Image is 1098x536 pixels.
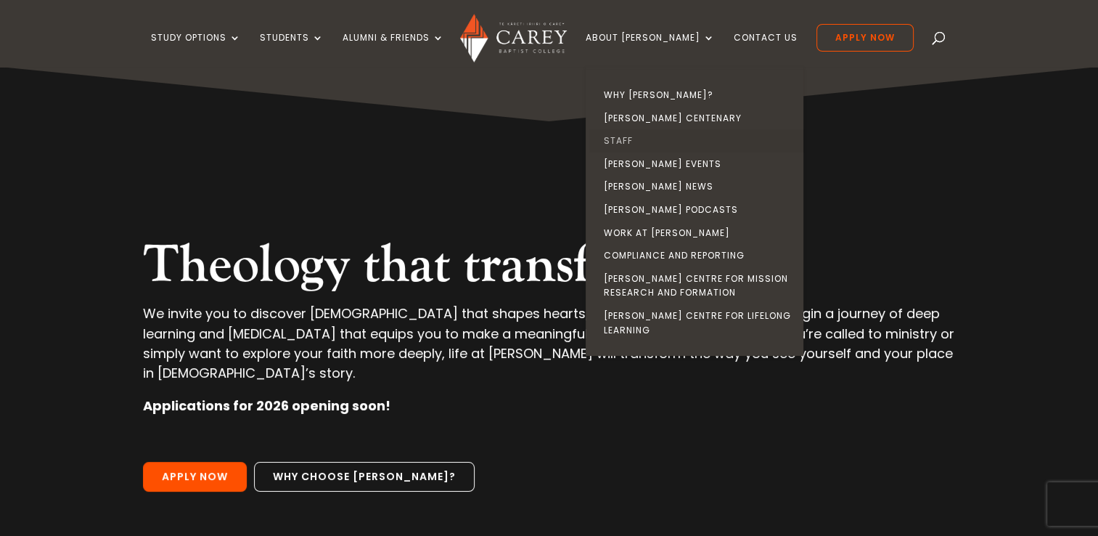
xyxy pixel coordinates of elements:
a: Work at [PERSON_NAME] [589,222,807,245]
a: [PERSON_NAME] Podcasts [589,198,807,222]
p: We invite you to discover [DEMOGRAPHIC_DATA] that shapes hearts, minds, and communities and begin... [143,304,954,396]
a: Apply Now [143,462,247,492]
a: [PERSON_NAME] Events [589,153,807,176]
a: [PERSON_NAME] Centenary [589,107,807,130]
a: [PERSON_NAME] Centre for Mission Research and Formation [589,267,807,304]
a: Compliance and Reporting [589,244,807,267]
a: Study Options [151,33,241,67]
a: Why choose [PERSON_NAME]? [254,462,475,492]
a: Contact Us [734,33,798,67]
a: Alumni & Friends [343,33,444,67]
a: Apply Now [816,24,914,52]
a: Staff [589,129,807,153]
strong: Applications for 2026 opening soon! [143,397,390,415]
a: [PERSON_NAME] News [589,175,807,198]
a: [PERSON_NAME] Centre for Lifelong Learning [589,304,807,341]
img: Carey Baptist College [460,14,567,62]
a: Students [260,33,324,67]
a: About [PERSON_NAME] [586,33,715,67]
h2: Theology that transforms [143,234,954,304]
a: Why [PERSON_NAME]? [589,84,807,107]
